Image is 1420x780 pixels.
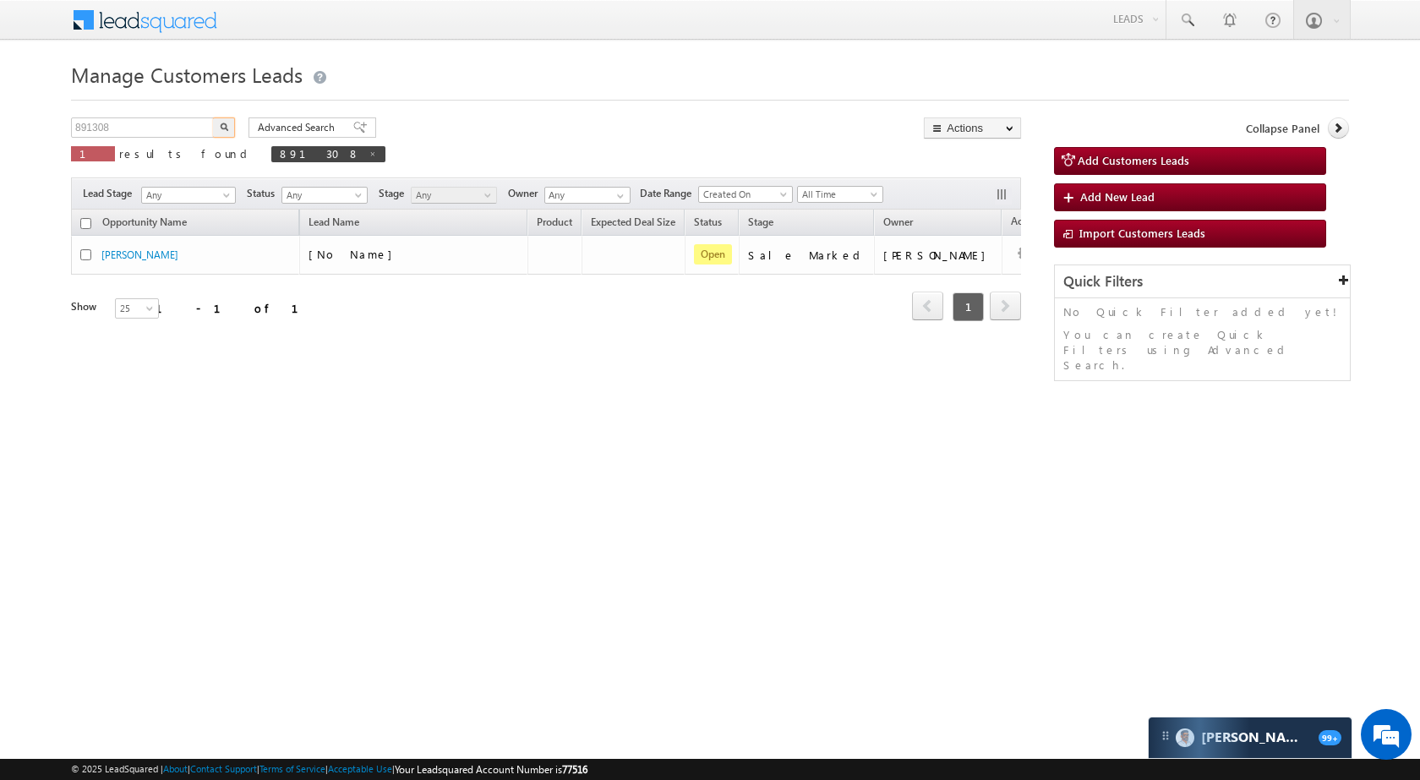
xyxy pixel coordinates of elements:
span: Opportunity Name [102,215,187,228]
span: Lead Stage [83,186,139,201]
div: Sale Marked [748,248,866,263]
a: Status [685,213,730,235]
a: About [163,763,188,774]
span: Add Customers Leads [1078,153,1189,167]
p: You can create Quick Filters using Advanced Search. [1063,327,1341,373]
a: Any [141,187,236,204]
a: Terms of Service [259,763,325,774]
span: prev [912,292,943,320]
a: next [990,293,1021,320]
span: Advanced Search [258,120,340,135]
span: Any [282,188,363,203]
span: Owner [883,215,913,228]
span: Actions [1002,212,1053,234]
span: next [990,292,1021,320]
a: Opportunity Name [94,213,195,235]
input: Check all records [80,218,91,229]
span: 99+ [1319,730,1341,745]
span: results found [119,146,254,161]
span: Your Leadsquared Account Number is [395,763,587,776]
span: All Time [798,187,878,202]
a: Any [411,187,497,204]
span: Lead Name [300,213,368,235]
span: Collapse Panel [1246,121,1319,136]
span: Manage Customers Leads [71,61,303,88]
span: Any [412,188,492,203]
a: Expected Deal Size [582,213,684,235]
span: Stage [379,186,411,201]
span: Date Range [640,186,698,201]
div: 1 - 1 of 1 [156,298,319,318]
button: Actions [924,117,1021,139]
span: 891308 [280,146,360,161]
div: carter-dragCarter[PERSON_NAME]99+ [1148,717,1352,759]
a: Created On [698,186,793,203]
span: Product [537,215,572,228]
div: [PERSON_NAME] [883,248,994,263]
a: prev [912,293,943,320]
span: © 2025 LeadSquared | | | | | [71,761,587,777]
div: Show [71,299,101,314]
span: 25 [116,301,161,316]
span: Status [247,186,281,201]
img: Carter [1176,728,1194,747]
span: 77516 [562,763,587,776]
a: Any [281,187,368,204]
span: Open [694,244,732,265]
span: Created On [699,187,787,202]
a: Acceptable Use [328,763,392,774]
p: No Quick Filter added yet! [1063,304,1341,319]
a: All Time [797,186,883,203]
span: Add New Lead [1080,189,1155,204]
a: 25 [115,298,159,319]
a: [PERSON_NAME] [101,248,178,261]
a: Show All Items [608,188,629,205]
span: Stage [748,215,773,228]
span: Any [142,188,230,203]
div: Quick Filters [1055,265,1350,298]
img: Search [220,123,228,131]
span: Import Customers Leads [1079,226,1205,240]
a: Stage [740,213,782,235]
span: Expected Deal Size [591,215,675,228]
span: 1 [79,146,106,161]
a: Contact Support [190,763,257,774]
input: Type to Search [544,187,631,204]
span: Owner [508,186,544,201]
img: carter-drag [1159,729,1172,743]
span: 1 [953,292,984,321]
span: [No Name] [309,247,401,261]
